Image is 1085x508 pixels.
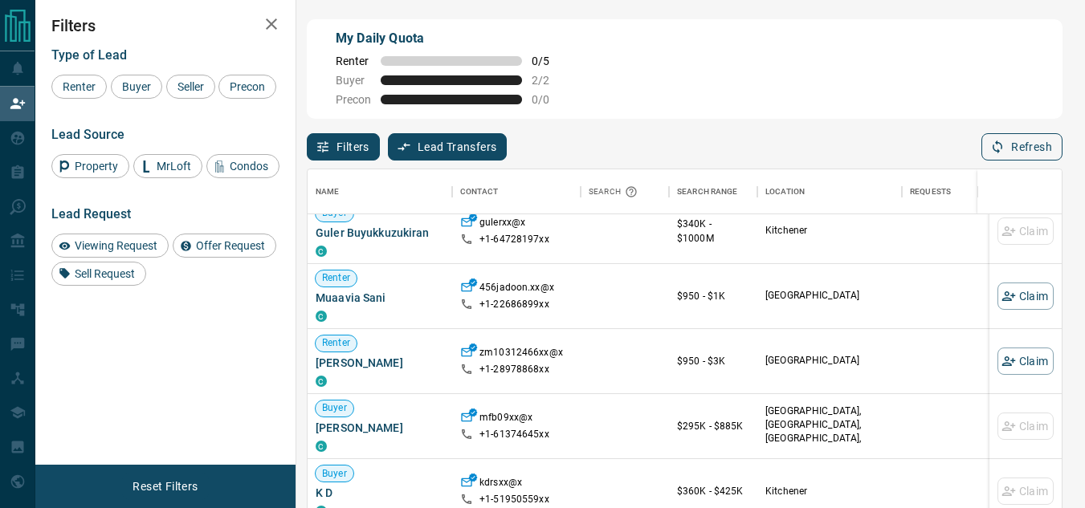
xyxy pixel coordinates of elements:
[765,485,894,498] p: Kitchener
[51,16,279,35] h2: Filters
[190,239,271,252] span: Offer Request
[532,74,567,87] span: 2 / 2
[316,467,353,481] span: Buyer
[57,80,101,93] span: Renter
[479,233,549,246] p: +1- 64728197xx
[51,127,124,142] span: Lead Source
[308,169,452,214] div: Name
[224,80,271,93] span: Precon
[116,80,157,93] span: Buyer
[336,74,371,87] span: Buyer
[765,354,894,368] p: [GEOGRAPHIC_DATA]
[479,346,563,363] p: zm10312466xx@x
[166,75,215,99] div: Seller
[51,154,129,178] div: Property
[51,234,169,258] div: Viewing Request
[677,289,749,303] p: $950 - $1K
[532,55,567,67] span: 0 / 5
[677,354,749,368] p: $950 - $3K
[316,246,327,257] div: condos.ca
[388,133,508,161] button: Lead Transfers
[336,29,567,48] p: My Daily Quota
[902,169,1046,214] div: Requests
[69,160,124,173] span: Property
[910,169,951,214] div: Requests
[765,404,894,460] p: Ottawa South, Ottawa Central, Ottawa East
[316,401,353,415] span: Buyer
[316,441,327,452] div: condos.ca
[479,216,525,233] p: gulerxx@x
[677,217,749,246] p: $340K - $1000M
[316,355,444,371] span: [PERSON_NAME]
[133,154,202,178] div: MrLoft
[316,271,357,285] span: Renter
[316,225,444,241] span: Guler Buyukkuzukiran
[452,169,581,214] div: Contact
[336,93,371,106] span: Precon
[51,206,131,221] span: Lead Request
[479,493,549,506] p: +1- 51950559xx
[757,169,902,214] div: Location
[316,420,444,436] span: [PERSON_NAME]
[479,476,522,493] p: kdrsxx@x
[765,289,894,303] p: [GEOGRAPHIC_DATA]
[460,169,498,214] div: Contact
[677,484,749,498] p: $360K - $425K
[206,154,279,178] div: Condos
[316,485,444,501] span: K D
[336,55,371,67] span: Renter
[316,336,357,350] span: Renter
[765,169,805,214] div: Location
[316,169,340,214] div: Name
[172,80,210,93] span: Seller
[532,93,567,106] span: 0 / 0
[51,262,146,286] div: Sell Request
[479,281,554,298] p: 456jadoon.xx@x
[997,347,1054,375] button: Claim
[218,75,276,99] div: Precon
[316,290,444,306] span: Muaavia Sani
[479,428,549,441] p: +1- 61374645xx
[669,169,757,214] div: Search Range
[479,298,549,311] p: +1- 22686899xx
[69,239,163,252] span: Viewing Request
[589,169,642,214] div: Search
[69,267,141,280] span: Sell Request
[51,75,107,99] div: Renter
[479,363,549,376] p: +1- 28978868xx
[765,224,894,238] p: Kitchener
[981,133,1063,161] button: Refresh
[316,376,327,387] div: condos.ca
[316,311,327,322] div: condos.ca
[111,75,162,99] div: Buyer
[224,160,274,173] span: Condos
[316,206,353,220] span: Buyer
[997,282,1054,310] button: Claim
[307,133,380,161] button: Filters
[173,234,276,258] div: Offer Request
[51,47,127,63] span: Type of Lead
[122,473,208,500] button: Reset Filters
[677,169,738,214] div: Search Range
[677,419,749,433] p: $295K - $885K
[151,160,197,173] span: MrLoft
[479,411,532,428] p: mfb09xx@x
